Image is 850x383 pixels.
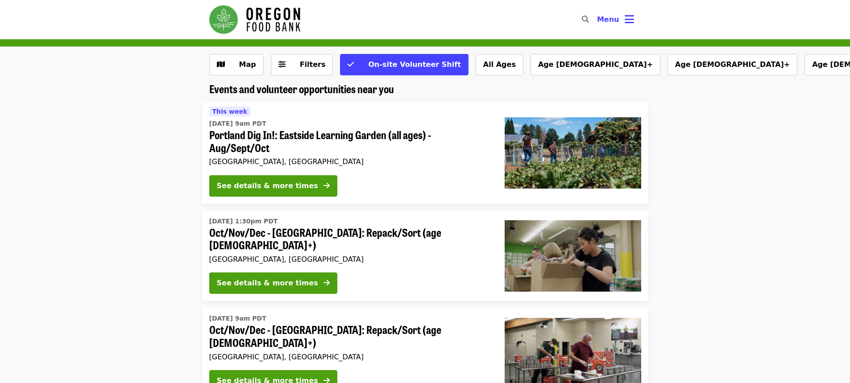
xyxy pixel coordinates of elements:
[209,272,337,294] button: See details & more times
[271,54,333,75] button: Filters (0 selected)
[668,54,797,75] button: Age [DEMOGRAPHIC_DATA]+
[209,5,300,34] img: Oregon Food Bank - Home
[209,157,490,166] div: [GEOGRAPHIC_DATA], [GEOGRAPHIC_DATA]
[209,323,490,349] span: Oct/Nov/Dec - [GEOGRAPHIC_DATA]: Repack/Sort (age [DEMOGRAPHIC_DATA]+)
[217,60,225,69] i: map icon
[212,108,248,115] span: This week
[209,81,394,96] span: Events and volunteer opportunities near you
[217,278,318,288] div: See details & more times
[202,103,648,204] a: See details for "Portland Dig In!: Eastside Learning Garden (all ages) - Aug/Sept/Oct"
[209,119,266,128] time: [DATE] 9am PDT
[209,217,278,226] time: [DATE] 1:30pm PDT
[368,60,460,69] span: On-site Volunteer Shift
[202,211,648,301] a: See details for "Oct/Nov/Dec - Portland: Repack/Sort (age 8+)"
[625,13,634,26] i: bars icon
[476,54,523,75] button: All Ages
[209,54,264,75] button: Show map view
[278,60,286,69] i: sliders-h icon
[209,128,490,154] span: Portland Dig In!: Eastside Learning Garden (all ages) - Aug/Sept/Oct
[597,15,619,24] span: Menu
[239,60,256,69] span: Map
[594,9,601,30] input: Search
[209,255,490,264] div: [GEOGRAPHIC_DATA], [GEOGRAPHIC_DATA]
[531,54,660,75] button: Age [DEMOGRAPHIC_DATA]+
[505,117,641,189] img: Portland Dig In!: Eastside Learning Garden (all ages) - Aug/Sept/Oct organized by Oregon Food Bank
[209,314,266,323] time: [DATE] 9am PDT
[300,60,326,69] span: Filters
[323,181,330,190] i: arrow-right icon
[209,226,490,252] span: Oct/Nov/Dec - [GEOGRAPHIC_DATA]: Repack/Sort (age [DEMOGRAPHIC_DATA]+)
[505,220,641,292] img: Oct/Nov/Dec - Portland: Repack/Sort (age 8+) organized by Oregon Food Bank
[348,60,354,69] i: check icon
[340,54,468,75] button: On-site Volunteer Shift
[217,181,318,191] div: See details & more times
[209,175,337,197] button: See details & more times
[323,279,330,287] i: arrow-right icon
[582,15,589,24] i: search icon
[590,9,641,30] button: Toggle account menu
[209,353,490,361] div: [GEOGRAPHIC_DATA], [GEOGRAPHIC_DATA]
